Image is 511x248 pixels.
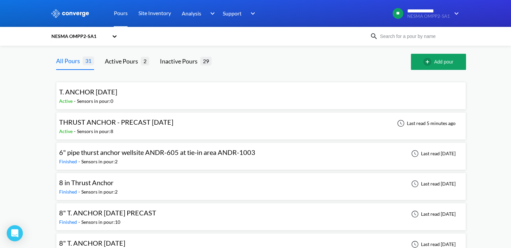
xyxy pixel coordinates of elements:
[81,218,120,226] div: Sensors in pour: 10
[408,180,458,188] div: Last read [DATE]
[223,9,242,17] span: Support
[59,128,74,134] span: Active
[83,56,94,65] span: 31
[56,56,83,66] div: All Pours
[51,9,90,18] img: logo_ewhite.svg
[51,33,109,40] div: NESMA OMPP2-SA1
[56,180,466,186] a: 8 in Thrust AnchorFinished-Sensors in pour:2Last read [DATE]
[200,57,212,65] span: 29
[246,9,257,17] img: downArrow.svg
[59,178,114,187] span: 8 in Thrust Anchor
[105,56,141,66] div: Active Pours
[206,9,216,17] img: downArrow.svg
[408,150,458,158] div: Last read [DATE]
[407,14,450,19] span: NESMA OMPP2-SA1
[74,98,77,104] span: -
[411,54,466,70] button: Add pour
[378,33,459,40] input: Search for a pour by name
[59,98,74,104] span: Active
[160,56,200,66] div: Inactive Pours
[77,97,113,105] div: Sensors in pour: 0
[77,128,113,135] div: Sensors in pour: 8
[59,189,78,195] span: Finished
[141,57,149,65] span: 2
[56,120,466,126] a: THRUST ANCHOR - PRECAST [DATE]Active-Sensors in pour:8Last read 5 minutes ago
[56,211,466,216] a: 8" T. ANCHOR [DATE] PRECASTFinished-Sensors in pour:10Last read [DATE]
[56,90,466,95] a: T. ANCHOR [DATE]Active-Sensors in pour:0
[59,88,117,96] span: T. ANCHOR [DATE]
[59,159,78,164] span: Finished
[59,118,173,126] span: THRUST ANCHOR - PRECAST [DATE]
[81,188,118,196] div: Sensors in pour: 2
[7,225,23,241] div: Open Intercom Messenger
[408,210,458,218] div: Last read [DATE]
[78,189,81,195] span: -
[59,148,255,156] span: 6" pipe thurst anchor wellsite ANDR-605 at tie-in area ANDR-1003
[56,150,466,156] a: 6" pipe thurst anchor wellsite ANDR-605 at tie-in area ANDR-1003Finished-Sensors in pour:2Last re...
[56,241,466,247] a: 8" T. ANCHOR [DATE]Finished-Sensors in pour:2Last read [DATE]
[74,128,77,134] span: -
[450,9,461,17] img: downArrow.svg
[78,159,81,164] span: -
[182,9,201,17] span: Analysis
[423,58,434,66] img: add-circle-outline.svg
[59,209,156,217] span: 8" T. ANCHOR [DATE] PRECAST
[78,219,81,225] span: -
[59,219,78,225] span: Finished
[393,119,458,127] div: Last read 5 minutes ago
[59,239,125,247] span: 8" T. ANCHOR [DATE]
[370,32,378,40] img: icon-search.svg
[81,158,118,165] div: Sensors in pour: 2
